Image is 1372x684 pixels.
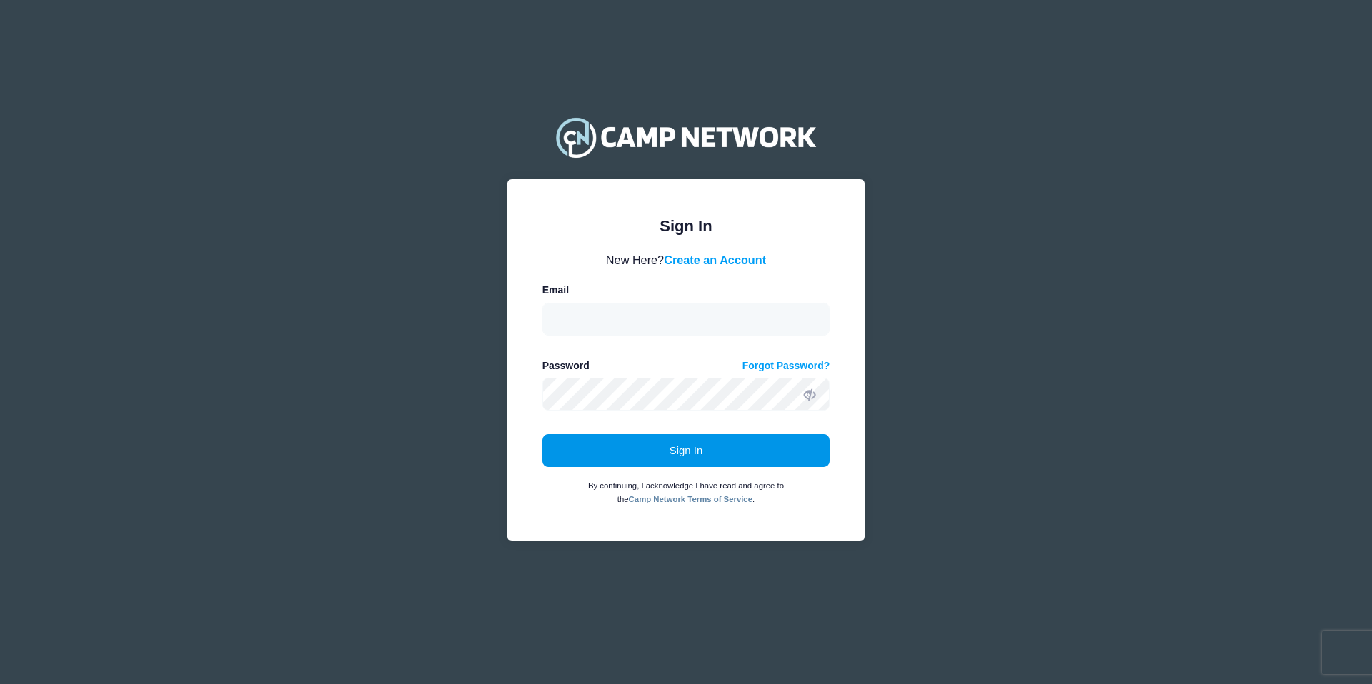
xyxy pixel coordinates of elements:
[664,253,766,266] a: Create an Account
[542,214,830,238] div: Sign In
[542,434,830,467] button: Sign In
[542,283,569,298] label: Email
[629,495,752,503] a: Camp Network Terms of Service
[742,358,830,373] a: Forgot Password?
[542,251,830,268] div: New Here?
[542,358,590,373] label: Password
[550,109,822,166] img: Camp Network
[588,481,784,504] small: By continuing, I acknowledge I have read and agree to the .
